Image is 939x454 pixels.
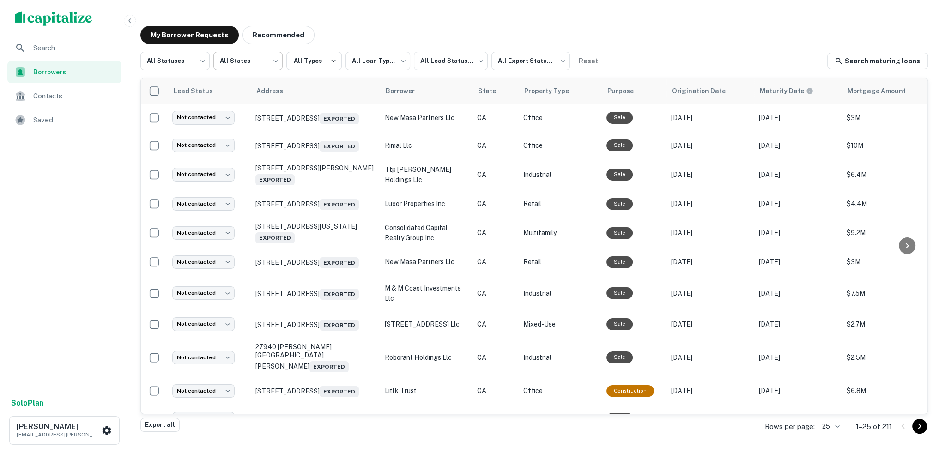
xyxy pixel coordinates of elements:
p: $3M [847,113,930,123]
p: CA [477,169,514,180]
p: [STREET_ADDRESS] [255,197,376,210]
div: All States [213,49,283,73]
th: Origination Date [666,78,754,104]
span: Exported [320,199,359,210]
div: Sale [606,139,633,151]
p: [DATE] [759,319,837,329]
p: $4.4M [847,413,930,424]
p: CA [477,257,514,267]
p: [STREET_ADDRESS] [255,318,376,331]
button: All Types [286,52,342,70]
p: new masa partners llc [385,257,468,267]
div: Not contacted [172,168,235,181]
a: Contacts [7,85,121,107]
th: Mortgage Amount [842,78,934,104]
p: Office [523,140,597,151]
th: Lead Status [168,78,251,104]
p: [DATE] [671,257,750,267]
p: ttp [PERSON_NAME] holdings llc [385,164,468,185]
span: Exported [255,174,295,185]
p: [STREET_ADDRESS][US_STATE] [255,222,376,243]
p: [DATE] [671,413,750,424]
h6: [PERSON_NAME] [17,423,100,430]
div: Not contacted [172,384,235,398]
p: [DATE] [671,169,750,180]
p: [DATE] [671,352,750,363]
p: [EMAIL_ADDRESS][PERSON_NAME][DOMAIN_NAME] [17,430,100,439]
button: [PERSON_NAME][EMAIL_ADDRESS][PERSON_NAME][DOMAIN_NAME] [9,416,120,445]
span: Property Type [524,85,581,97]
div: Sale [606,351,633,363]
p: [DATE] [759,352,837,363]
span: Search [33,42,116,54]
th: State [473,78,519,104]
p: $3M [847,257,930,267]
div: Maturity dates displayed may be estimated. Please contact the lender for the most accurate maturi... [760,86,813,96]
div: Not contacted [172,286,235,300]
p: new masa partners llc [385,113,468,123]
p: 27940 [PERSON_NAME][GEOGRAPHIC_DATA][PERSON_NAME] [255,343,376,372]
div: All Export Statuses [491,49,570,73]
span: Maturity dates displayed may be estimated. Please contact the lender for the most accurate maturi... [760,86,825,96]
p: [DATE] [671,113,750,123]
strong: Solo Plan [11,399,43,407]
div: Sale [606,169,633,180]
p: $7.5M [847,288,930,298]
a: SoloPlan [11,398,43,409]
p: [STREET_ADDRESS] [255,139,376,152]
p: [STREET_ADDRESS][PERSON_NAME] [255,164,376,185]
p: $2.7M [847,319,930,329]
p: [STREET_ADDRESS] llc [385,319,468,329]
a: Saved [7,109,121,131]
h6: Maturity Date [760,86,804,96]
p: [DATE] [759,288,837,298]
th: Borrower [380,78,473,104]
p: Retail [523,199,597,209]
p: [DATE] [759,228,837,238]
span: Exported [255,232,295,243]
div: Sale [606,112,633,123]
p: CA [477,319,514,329]
p: [STREET_ADDRESS] [255,111,376,124]
span: Origination Date [672,85,738,97]
span: Lead Status [173,85,225,97]
div: Not contacted [172,226,235,240]
div: Sale [606,256,633,268]
div: Not contacted [172,412,235,425]
span: Borrower [386,85,427,97]
p: [DATE] [671,228,750,238]
span: Exported [320,113,359,124]
p: Office [523,386,597,396]
p: Industrial [523,288,597,298]
p: Multifamily [523,413,597,424]
span: Exported [320,386,359,397]
p: roborant holdings llc [385,352,468,363]
a: Search maturing loans [827,53,928,69]
div: Sale [606,198,633,210]
p: [DATE] [671,386,750,396]
div: Sale [606,318,633,330]
p: luxor properties inc [385,199,468,209]
span: Borrowers [33,67,116,77]
p: [DATE] [759,140,837,151]
p: rimal llc [385,140,468,151]
div: Not contacted [172,317,235,331]
div: Sale [606,287,633,299]
p: CA [477,228,514,238]
span: State [478,85,508,97]
p: CA [477,386,514,396]
p: [DATE] [671,288,750,298]
p: [DATE] [759,257,837,267]
span: Saved [33,115,116,126]
p: [DATE] [671,319,750,329]
p: CA [477,140,514,151]
div: All Loan Types [345,49,410,73]
span: Exported [320,289,359,300]
span: Exported [320,257,359,268]
span: Exported [320,141,359,152]
p: 1–25 of 211 [856,421,892,432]
th: Property Type [519,78,602,104]
th: Maturity dates displayed may be estimated. Please contact the lender for the most accurate maturi... [754,78,842,104]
